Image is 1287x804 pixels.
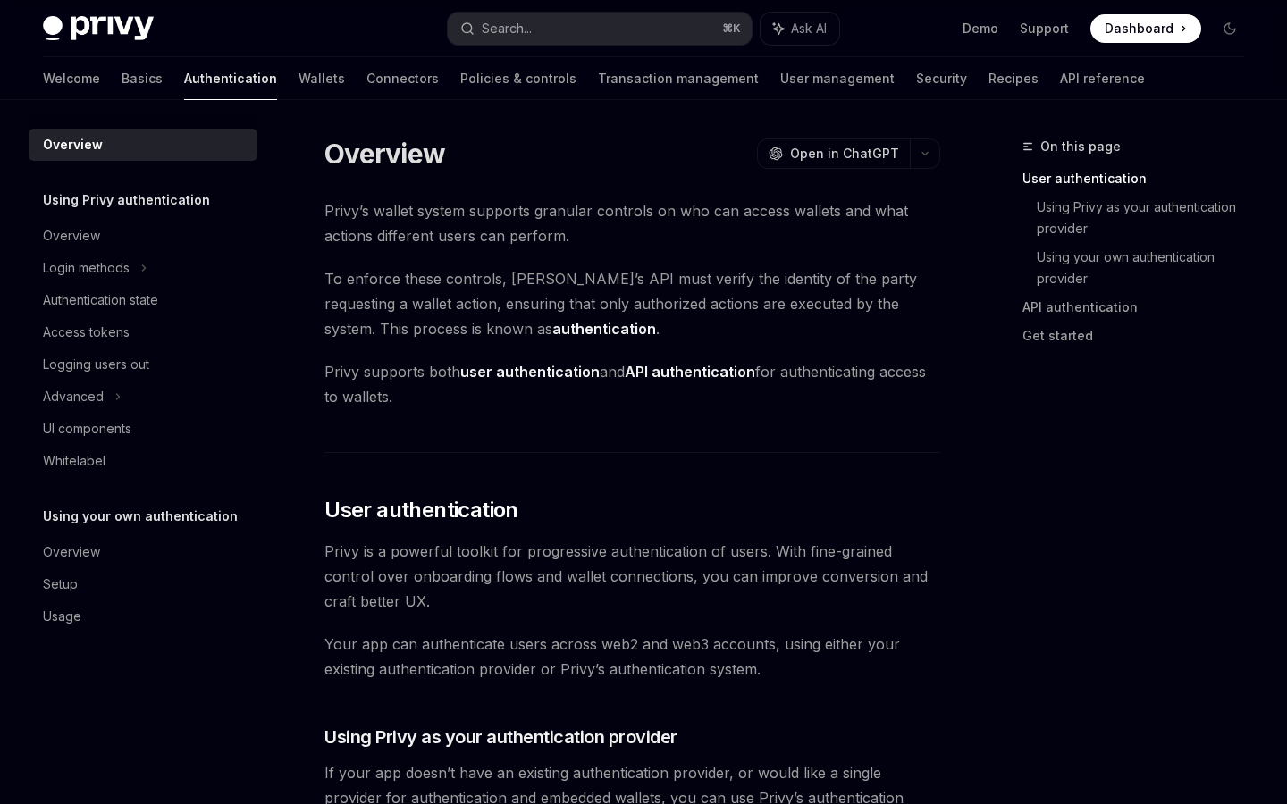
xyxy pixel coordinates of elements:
span: ⌘ K [722,21,741,36]
a: Using Privy as your authentication provider [1037,193,1258,243]
div: Overview [43,134,103,155]
button: Ask AI [761,13,839,45]
span: Open in ChatGPT [790,145,899,163]
span: Ask AI [791,20,827,38]
span: User authentication [324,496,518,524]
a: Policies & controls [460,57,576,100]
div: Login methods [43,257,130,279]
div: Usage [43,606,81,627]
div: Advanced [43,386,104,407]
span: Using Privy as your authentication provider [324,724,677,750]
a: Security [916,57,967,100]
a: Dashboard [1090,14,1201,43]
div: Authentication state [43,289,158,311]
a: Connectors [366,57,439,100]
a: Wallets [299,57,345,100]
div: Access tokens [43,322,130,343]
a: Support [1020,20,1069,38]
div: Whitelabel [43,450,105,472]
button: Toggle dark mode [1215,14,1244,43]
a: Usage [29,600,257,632]
a: User management [780,57,895,100]
a: Authentication state [29,284,257,316]
a: Get started [1022,322,1258,350]
span: Privy supports both and for authenticating access to wallets. [324,359,940,409]
a: Basics [122,57,163,100]
a: User authentication [1022,164,1258,193]
a: Transaction management [598,57,759,100]
span: To enforce these controls, [PERSON_NAME]’s API must verify the identity of the party requesting a... [324,266,940,341]
a: Recipes [988,57,1039,100]
span: On this page [1040,136,1121,157]
a: Using your own authentication provider [1037,243,1258,293]
a: Overview [29,536,257,568]
a: Overview [29,129,257,161]
span: Privy is a powerful toolkit for progressive authentication of users. With fine-grained control ov... [324,539,940,614]
a: API reference [1060,57,1145,100]
span: Your app can authenticate users across web2 and web3 accounts, using either your existing authent... [324,632,940,682]
div: Logging users out [43,354,149,375]
span: Privy’s wallet system supports granular controls on who can access wallets and what actions diffe... [324,198,940,248]
a: API authentication [1022,293,1258,322]
button: Open in ChatGPT [757,138,910,169]
a: Logging users out [29,348,257,381]
a: UI components [29,413,257,445]
strong: user authentication [460,363,600,381]
a: Welcome [43,57,100,100]
div: Overview [43,541,100,563]
h5: Using your own authentication [43,506,238,527]
div: UI components [43,418,131,440]
div: Overview [43,225,100,247]
strong: API authentication [625,363,755,381]
a: Authentication [184,57,277,100]
a: Demo [963,20,998,38]
div: Setup [43,574,78,595]
a: Access tokens [29,316,257,348]
div: Search... [482,18,532,39]
a: Overview [29,220,257,252]
h5: Using Privy authentication [43,189,210,211]
span: Dashboard [1105,20,1173,38]
img: dark logo [43,16,154,41]
a: Whitelabel [29,445,257,477]
a: Setup [29,568,257,600]
h1: Overview [324,138,445,170]
strong: authentication [552,320,656,338]
button: Search...⌘K [448,13,751,45]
